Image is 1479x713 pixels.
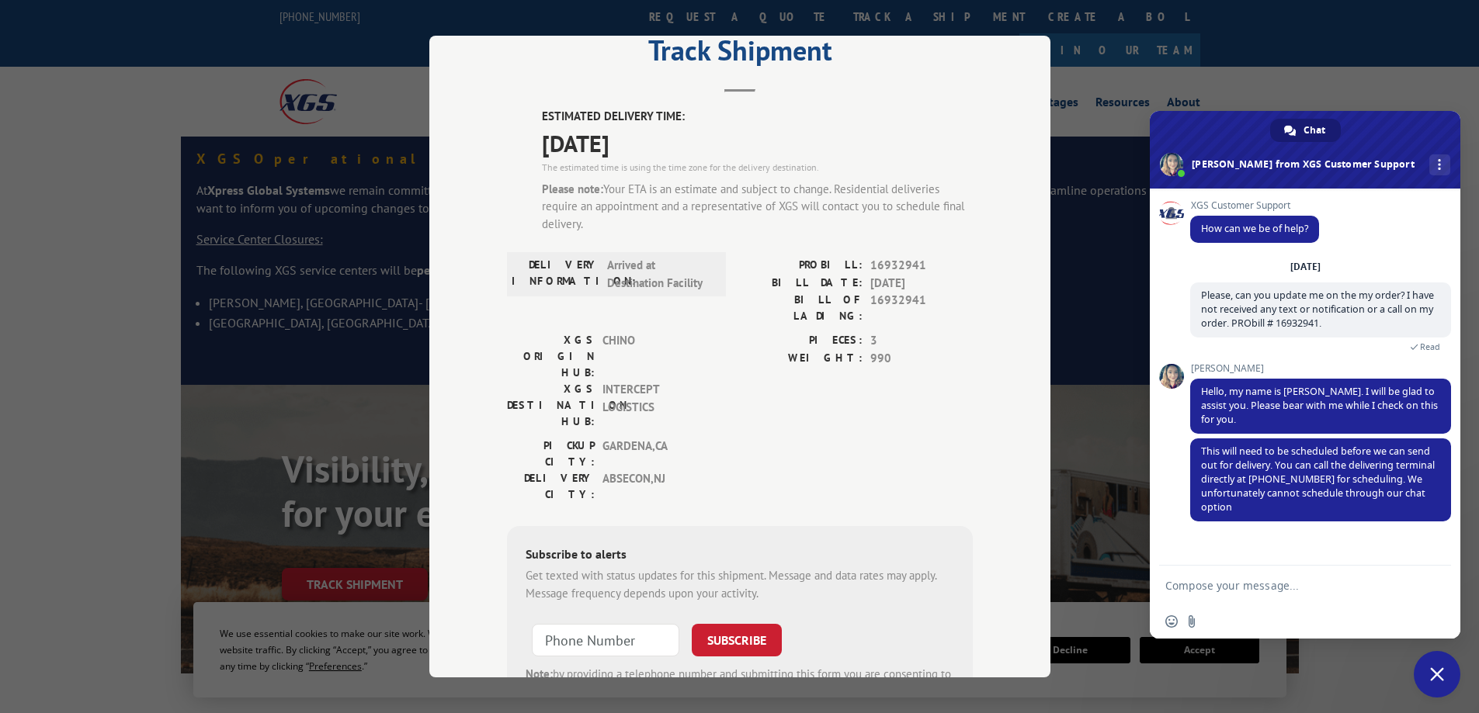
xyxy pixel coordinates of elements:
[602,438,707,470] span: GARDENA , CA
[526,545,954,567] div: Subscribe to alerts
[512,257,599,292] label: DELIVERY INFORMATION:
[542,182,603,196] strong: Please note:
[602,470,707,503] span: ABSECON , NJ
[870,350,973,368] span: 990
[542,161,973,175] div: The estimated time is using the time zone for the delivery destination.
[602,381,707,430] span: INTERCEPT LOGISTICS
[740,292,863,324] label: BILL OF LADING:
[1290,262,1321,272] div: [DATE]
[740,332,863,350] label: PIECES:
[1186,615,1198,628] span: Send a file
[526,666,553,681] strong: Note:
[740,275,863,292] label: BILL DATE:
[1304,119,1325,142] span: Chat
[507,332,595,381] label: XGS ORIGIN HUB:
[870,275,973,292] span: [DATE]
[1201,445,1435,514] span: This will need to be scheduled before we can send out for delivery. You can call the delivering t...
[542,108,973,126] label: ESTIMATED DELIVERY TIME:
[1201,385,1438,426] span: Hello, my name is [PERSON_NAME]. I will be glad to assist you. Please bear with me while I check ...
[602,332,707,381] span: CHINO
[870,292,973,324] span: 16932941
[526,567,954,602] div: Get texted with status updates for this shipment. Message and data rates may apply. Message frequ...
[1414,651,1460,697] a: Close chat
[740,257,863,275] label: PROBILL:
[740,350,863,368] label: WEIGHT:
[1201,222,1308,235] span: How can we be of help?
[507,381,595,430] label: XGS DESTINATION HUB:
[1190,363,1451,374] span: [PERSON_NAME]
[507,470,595,503] label: DELIVERY CITY:
[1014,2,1031,43] button: Close modal
[692,624,782,656] button: SUBSCRIBE
[507,40,973,69] h2: Track Shipment
[532,624,679,656] input: Phone Number
[1270,119,1341,142] a: Chat
[870,257,973,275] span: 16932941
[1201,289,1434,330] span: Please, can you update me on the my order? I have not received any text or notification or a call...
[1165,566,1414,604] textarea: Compose your message...
[607,257,712,292] span: Arrived at Destination Facility
[1190,200,1319,211] span: XGS Customer Support
[870,332,973,350] span: 3
[1165,615,1178,628] span: Insert an emoji
[1420,341,1440,352] span: Read
[542,126,973,161] span: [DATE]
[507,438,595,470] label: PICKUP CITY:
[542,181,973,234] div: Your ETA is an estimate and subject to change. Residential deliveries require an appointment and ...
